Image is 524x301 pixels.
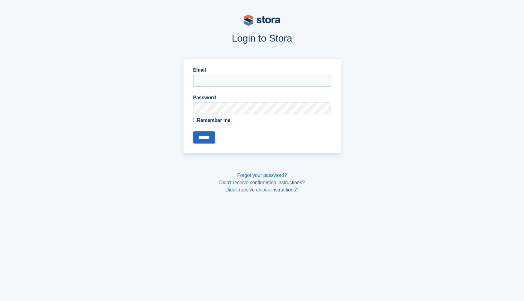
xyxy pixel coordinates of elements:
input: Remember me [193,118,197,122]
a: Forgot your password? [237,173,287,178]
label: Password [193,94,331,101]
a: Didn't receive confirmation instructions? [219,180,305,185]
img: stora-logo-53a41332b3708ae10de48c4981b4e9114cc0af31d8433b30ea865607fb682f29.svg [244,15,280,26]
label: Remember me [193,117,331,124]
h1: Login to Stora [67,33,457,44]
a: Didn't receive unlock instructions? [225,187,298,192]
label: Email [193,66,331,74]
